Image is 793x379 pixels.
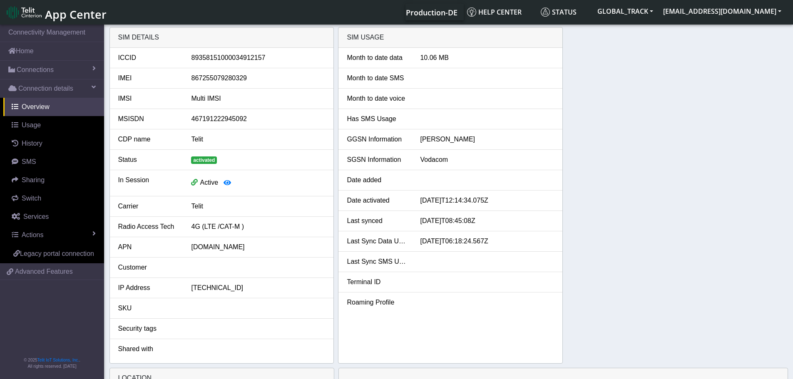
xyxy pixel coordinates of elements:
[17,65,54,75] span: Connections
[22,158,36,165] span: SMS
[112,283,185,293] div: IP Address
[185,53,331,63] div: 89358151000034912157
[37,358,79,362] a: Telit IoT Solutions, Inc.
[112,201,185,211] div: Carrier
[341,134,414,144] div: GGSN Information
[405,4,457,20] a: Your current platform instance
[467,7,476,17] img: knowledge.svg
[18,84,73,94] span: Connection details
[541,7,577,17] span: Status
[22,176,45,183] span: Sharing
[3,208,104,226] a: Services
[7,3,105,21] a: App Center
[658,4,786,19] button: [EMAIL_ADDRESS][DOMAIN_NAME]
[3,98,104,116] a: Overview
[185,114,331,124] div: 467191222945092
[112,222,185,232] div: Radio Access Tech
[191,156,217,164] span: activated
[341,114,414,124] div: Has SMS Usage
[185,222,331,232] div: 4G (LTE /CAT-M )
[464,4,537,20] a: Help center
[185,201,331,211] div: Telit
[112,155,185,165] div: Status
[3,116,104,134] a: Usage
[341,216,414,226] div: Last synced
[341,297,414,307] div: Roaming Profile
[20,250,94,257] span: Legacy portal connection
[22,121,41,129] span: Usage
[200,179,218,186] span: Active
[3,171,104,189] a: Sharing
[341,277,414,287] div: Terminal ID
[112,94,185,104] div: IMSI
[414,155,560,165] div: Vodacom
[537,4,592,20] a: Status
[185,94,331,104] div: Multi IMSI
[414,236,560,246] div: [DATE]T06:18:24.567Z
[341,53,414,63] div: Month to date data
[3,189,104,208] a: Switch
[112,73,185,83] div: IMEI
[341,175,414,185] div: Date added
[341,196,414,206] div: Date activated
[3,153,104,171] a: SMS
[22,231,43,238] span: Actions
[112,134,185,144] div: CDP name
[22,103,50,110] span: Overview
[112,344,185,354] div: Shared with
[185,73,331,83] div: 867255079280329
[341,236,414,246] div: Last Sync Data Usage
[45,7,107,22] span: App Center
[112,303,185,313] div: SKU
[414,53,560,63] div: 10.06 MB
[406,7,457,17] span: Production-DE
[541,7,550,17] img: status.svg
[112,53,185,63] div: ICCID
[185,242,331,252] div: [DOMAIN_NAME]
[467,7,522,17] span: Help center
[15,267,73,277] span: Advanced Features
[414,216,560,226] div: [DATE]T08:45:08Z
[7,6,42,19] img: logo-telit-cinterion-gw-new.png
[112,242,185,252] div: APN
[23,213,49,220] span: Services
[341,73,414,83] div: Month to date SMS
[22,140,42,147] span: History
[3,134,104,153] a: History
[218,175,236,191] button: View session details
[592,4,658,19] button: GLOBAL_TRACK
[341,94,414,104] div: Month to date voice
[112,114,185,124] div: MSISDN
[22,195,41,202] span: Switch
[112,175,185,191] div: In Session
[3,226,104,244] a: Actions
[185,283,331,293] div: [TECHNICAL_ID]
[338,27,562,48] div: SIM Usage
[185,134,331,144] div: Telit
[341,155,414,165] div: SGSN Information
[112,324,185,334] div: Security tags
[112,263,185,272] div: Customer
[414,134,560,144] div: [PERSON_NAME]
[110,27,334,48] div: SIM details
[341,257,414,267] div: Last Sync SMS Usage
[414,196,560,206] div: [DATE]T12:14:34.075Z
